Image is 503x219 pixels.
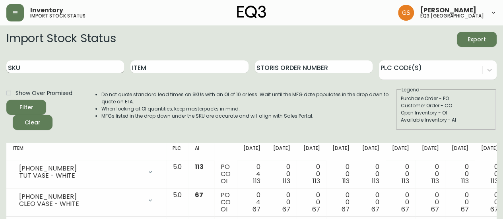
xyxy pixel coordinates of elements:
[457,32,497,47] button: Export
[273,163,290,185] div: 0 0
[422,192,439,213] div: 0 0
[401,109,491,116] div: Open Inventory - OI
[19,193,142,200] div: [PHONE_NUMBER]
[252,205,260,214] span: 67
[221,205,227,214] span: OI
[342,205,350,214] span: 67
[420,14,484,18] h5: eq3 [GEOGRAPHIC_DATA]
[420,7,476,14] span: [PERSON_NAME]
[253,176,260,186] span: 113
[401,86,420,93] legend: Legend
[237,143,267,160] th: [DATE]
[243,192,260,213] div: 0 4
[283,176,290,186] span: 113
[416,143,445,160] th: [DATE]
[282,205,290,214] span: 67
[30,14,85,18] h5: import stock status
[332,163,350,185] div: 0 0
[362,192,379,213] div: 0 0
[303,163,320,185] div: 0 0
[445,143,475,160] th: [DATE]
[451,163,468,185] div: 0 0
[402,176,409,186] span: 113
[431,205,439,214] span: 67
[19,200,142,207] div: CLEO VASE - WHITE
[243,163,260,185] div: 0 4
[372,176,379,186] span: 113
[6,32,116,47] h2: Import Stock Status
[6,100,46,115] button: Filter
[422,163,439,185] div: 0 0
[431,176,439,186] span: 113
[19,172,142,179] div: TUT VASE - WHITE
[166,160,188,188] td: 5.0
[371,205,379,214] span: 67
[19,118,46,128] span: Clear
[481,163,498,185] div: 0 0
[398,5,414,21] img: 6b403d9c54a9a0c30f681d41f5fc2571
[401,116,491,124] div: Available Inventory - AI
[273,192,290,213] div: 0 0
[267,143,297,160] th: [DATE]
[463,35,490,45] span: Export
[101,112,396,120] li: MFGs listed in the drop down under the SKU are accurate and will align with Sales Portal.
[401,102,491,109] div: Customer Order - CO
[195,162,204,171] span: 113
[451,192,468,213] div: 0 0
[303,192,320,213] div: 0 0
[326,143,356,160] th: [DATE]
[362,163,379,185] div: 0 0
[166,143,188,160] th: PLC
[195,190,203,200] span: 67
[6,143,166,160] th: Item
[101,105,396,112] li: When looking at OI quantities, keep masterpacks in mind.
[401,95,491,102] div: Purchase Order - PO
[386,143,416,160] th: [DATE]
[401,205,409,214] span: 67
[166,188,188,217] td: 5.0
[13,115,52,130] button: Clear
[30,7,63,14] span: Inventory
[392,163,409,185] div: 0 0
[221,163,231,185] div: PO CO
[332,192,350,213] div: 0 0
[16,89,72,97] span: Show Over Promised
[237,6,266,18] img: logo
[297,143,326,160] th: [DATE]
[13,163,160,181] div: [PHONE_NUMBER]TUT VASE - WHITE
[312,205,320,214] span: 67
[460,205,468,214] span: 67
[461,176,468,186] span: 113
[19,165,142,172] div: [PHONE_NUMBER]
[481,192,498,213] div: 0 0
[19,103,33,112] div: Filter
[356,143,386,160] th: [DATE]
[13,192,160,209] div: [PHONE_NUMBER]CLEO VASE - WHITE
[392,192,409,213] div: 0 0
[221,176,227,186] span: OI
[101,91,396,105] li: Do not quote standard lead times on SKUs with an OI of 10 or less. Wait until the MFG date popula...
[188,143,214,160] th: AI
[491,176,498,186] span: 113
[490,205,498,214] span: 67
[342,176,350,186] span: 113
[313,176,320,186] span: 113
[221,192,231,213] div: PO CO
